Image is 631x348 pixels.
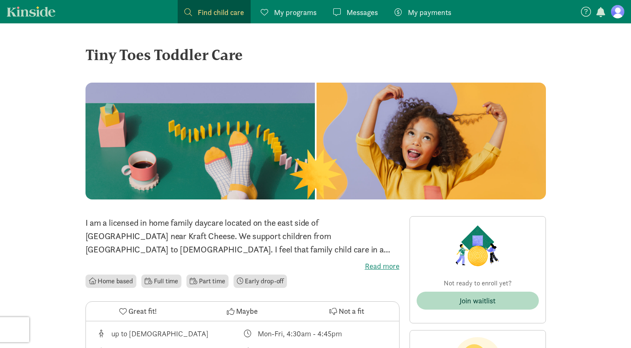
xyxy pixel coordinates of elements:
[85,275,136,288] li: Home based
[198,7,244,18] span: Find child care
[186,275,228,288] li: Part time
[339,305,364,317] span: Not a fit
[141,275,181,288] li: Full time
[453,223,502,268] img: Provider logo
[417,278,539,288] p: Not ready to enroll yet?
[234,275,287,288] li: Early drop-off
[460,295,495,306] div: Join waitlist
[85,261,400,271] label: Read more
[111,328,209,339] div: up to [DEMOGRAPHIC_DATA]
[7,6,55,17] a: Kinside
[128,305,157,317] span: Great fit!
[294,302,399,321] button: Not a fit
[96,328,243,339] div: Age range for children that this provider cares for
[258,328,342,339] div: Mon-Fri, 4:30am - 4:45pm
[347,7,378,18] span: Messages
[85,216,400,256] p: I am a licensed in home family daycare located on the east side of [GEOGRAPHIC_DATA] near Kraft C...
[408,7,451,18] span: My payments
[190,302,294,321] button: Maybe
[85,43,546,66] div: Tiny Toes Toddler Care
[274,7,317,18] span: My programs
[86,302,190,321] button: Great fit!
[417,292,539,310] button: Join waitlist
[236,305,258,317] span: Maybe
[242,328,389,339] div: Class schedule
